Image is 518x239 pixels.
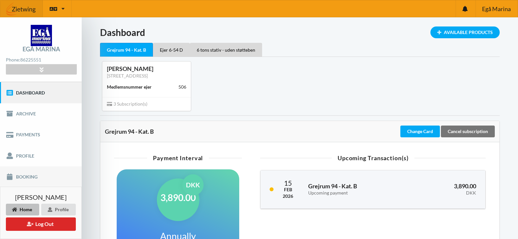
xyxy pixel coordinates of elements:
div: Available Products [430,26,500,38]
div: Profile [41,204,76,215]
div: Egå Marina [23,46,60,52]
div: Grejrum 94 - Kat. B [100,43,153,57]
h3: 3,890.00 [410,182,476,196]
strong: 86225551 [20,57,41,62]
span: [PERSON_NAME] [15,194,67,200]
div: Upcoming payment [308,190,401,196]
span: Egå Marina [482,6,511,12]
div: Home [6,204,39,215]
div: Upcoming Transaction(s) [260,155,486,161]
div: Phone: [6,56,76,64]
div: 15 [283,179,293,186]
h1: 3,890.00 [160,192,196,203]
div: Feb [283,186,293,193]
div: [PERSON_NAME] [107,65,186,73]
div: 6 tons stativ - uden støtteben [190,43,262,57]
a: [STREET_ADDRESS] [107,73,148,78]
div: 506 [178,84,186,90]
img: logo [31,25,52,46]
div: Cancel subscription [441,126,495,137]
span: 3 Subscription(s) [107,101,147,107]
button: Log Out [6,217,76,231]
div: Change Card [400,126,440,137]
h1: Dashboard [100,26,500,38]
div: Medlemsnummer ejer [107,84,152,90]
div: Ejer 6-54 D [153,43,190,57]
div: DKK [182,174,204,196]
h3: Grejrum 94 - Kat. B [308,182,401,196]
div: Grejrum 94 - Kat. B [105,128,399,135]
div: 2026 [283,193,293,199]
div: Payment Interval [114,155,242,161]
div: DKK [410,190,476,196]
